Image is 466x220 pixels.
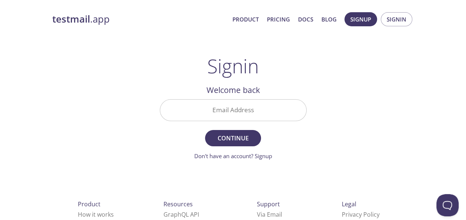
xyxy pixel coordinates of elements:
[205,130,261,146] button: Continue
[344,12,377,26] button: Signup
[387,14,406,24] span: Signin
[232,14,259,24] a: Product
[350,14,371,24] span: Signup
[160,84,307,96] h2: Welcome back
[207,55,259,77] h1: Signin
[298,14,313,24] a: Docs
[52,13,90,26] strong: testmail
[163,200,193,208] span: Resources
[78,200,100,208] span: Product
[257,200,280,208] span: Support
[213,133,252,143] span: Continue
[342,210,380,219] a: Privacy Policy
[342,200,356,208] span: Legal
[381,12,412,26] button: Signin
[267,14,290,24] a: Pricing
[436,194,459,216] iframe: Help Scout Beacon - Open
[163,210,199,219] a: GraphQL API
[257,210,282,219] a: Via Email
[52,13,227,26] a: testmail.app
[78,210,114,219] a: How it works
[321,14,337,24] a: Blog
[194,152,272,160] a: Don't have an account? Signup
